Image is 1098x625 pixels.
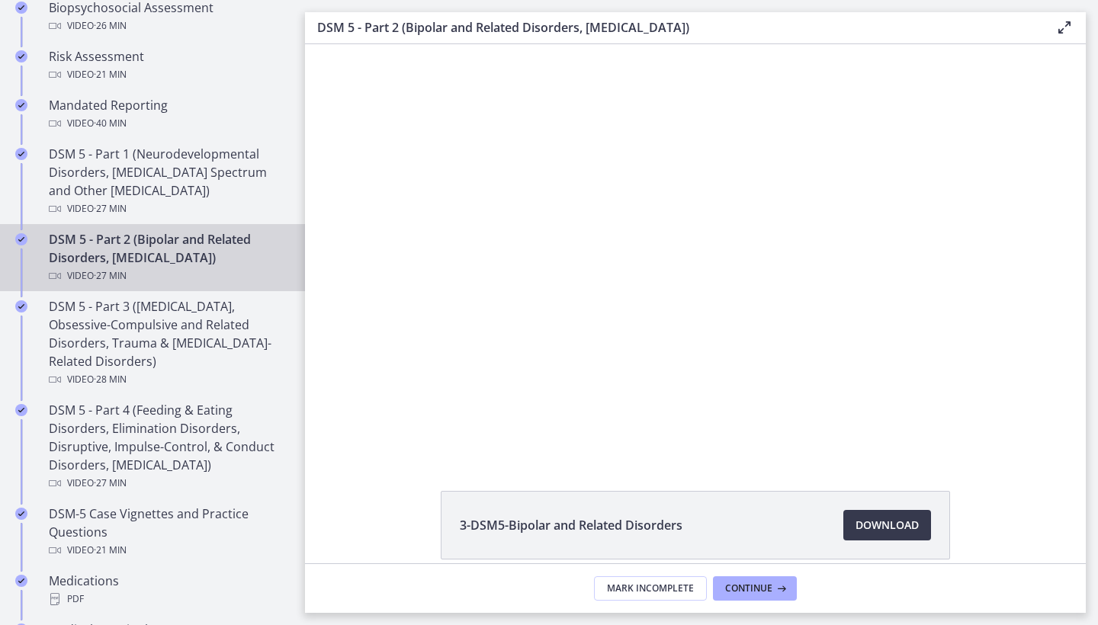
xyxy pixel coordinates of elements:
[317,18,1031,37] h3: DSM 5 - Part 2 (Bipolar and Related Disorders, [MEDICAL_DATA])
[49,96,287,133] div: Mandated Reporting
[305,44,1086,456] iframe: Video Lesson
[49,114,287,133] div: Video
[725,582,772,595] span: Continue
[15,99,27,111] i: Completed
[49,267,287,285] div: Video
[843,510,931,540] a: Download
[49,370,287,389] div: Video
[49,572,287,608] div: Medications
[15,50,27,62] i: Completed
[49,297,287,389] div: DSM 5 - Part 3 ([MEDICAL_DATA], Obsessive-Compulsive and Related Disorders, Trauma & [MEDICAL_DAT...
[49,66,287,84] div: Video
[49,145,287,218] div: DSM 5 - Part 1 (Neurodevelopmental Disorders, [MEDICAL_DATA] Spectrum and Other [MEDICAL_DATA])
[15,404,27,416] i: Completed
[607,582,694,595] span: Mark Incomplete
[94,267,127,285] span: · 27 min
[49,590,287,608] div: PDF
[594,576,707,601] button: Mark Incomplete
[49,505,287,559] div: DSM-5 Case Vignettes and Practice Questions
[713,576,797,601] button: Continue
[15,575,27,587] i: Completed
[49,200,287,218] div: Video
[49,401,287,492] div: DSM 5 - Part 4 (Feeding & Eating Disorders, Elimination Disorders, Disruptive, Impulse-Control, &...
[94,17,127,35] span: · 26 min
[49,17,287,35] div: Video
[15,300,27,312] i: Completed
[94,66,127,84] span: · 21 min
[94,200,127,218] span: · 27 min
[15,233,27,245] i: Completed
[49,47,287,84] div: Risk Assessment
[94,370,127,389] span: · 28 min
[15,148,27,160] i: Completed
[94,114,127,133] span: · 40 min
[15,2,27,14] i: Completed
[15,508,27,520] i: Completed
[49,230,287,285] div: DSM 5 - Part 2 (Bipolar and Related Disorders, [MEDICAL_DATA])
[460,516,682,534] span: 3-DSM5-Bipolar and Related Disorders
[94,474,127,492] span: · 27 min
[856,516,919,534] span: Download
[49,474,287,492] div: Video
[49,541,287,559] div: Video
[94,541,127,559] span: · 21 min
